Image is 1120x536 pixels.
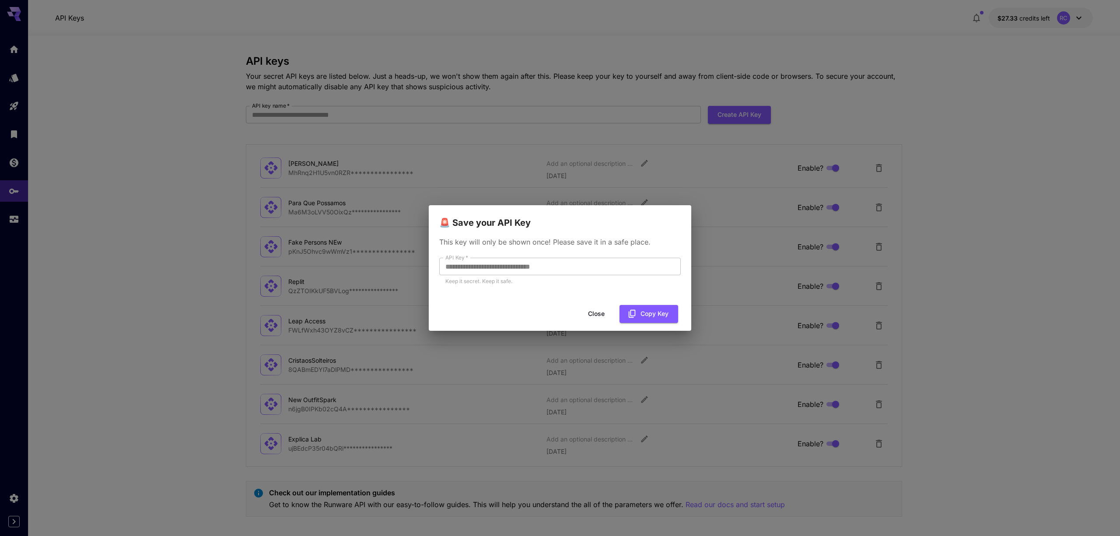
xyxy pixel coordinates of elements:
button: Copy Key [619,305,678,323]
label: API Key [445,254,468,261]
button: Close [577,305,616,323]
p: Keep it secret. Keep it safe. [445,277,675,286]
p: This key will only be shown once! Please save it in a safe place. [439,237,681,247]
h2: 🚨 Save your API Key [429,205,691,230]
